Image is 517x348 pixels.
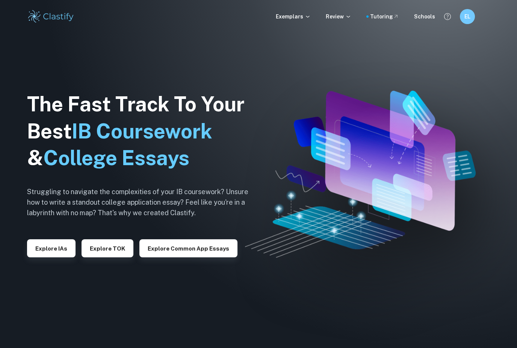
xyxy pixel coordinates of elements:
[27,239,76,257] button: Explore IAs
[414,12,435,21] a: Schools
[82,245,133,252] a: Explore TOK
[27,9,75,24] img: Clastify logo
[326,12,351,21] p: Review
[276,12,311,21] p: Exemplars
[139,239,237,257] button: Explore Common App essays
[27,91,260,172] h1: The Fast Track To Your Best &
[82,239,133,257] button: Explore TOK
[370,12,399,21] a: Tutoring
[463,12,472,21] h6: EL
[441,10,454,23] button: Help and Feedback
[245,91,476,258] img: Clastify hero
[460,9,475,24] button: EL
[27,187,260,218] h6: Struggling to navigate the complexities of your IB coursework? Unsure how to write a standout col...
[72,119,212,143] span: IB Coursework
[139,245,237,252] a: Explore Common App essays
[27,245,76,252] a: Explore IAs
[43,146,189,170] span: College Essays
